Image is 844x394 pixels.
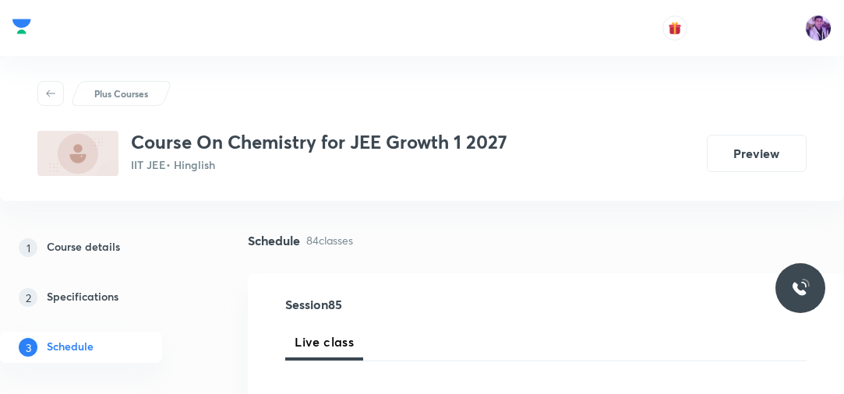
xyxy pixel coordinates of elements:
img: avatar [668,21,682,35]
h4: Session 85 [285,298,556,311]
p: IIT JEE • Hinglish [131,157,507,173]
h5: Specifications [47,288,118,307]
img: ED23BDEB-DD89-463F-A7CD-746DB48A3668_plus.png [37,131,118,176]
img: ttu [791,279,810,297]
p: 2 [19,288,37,307]
h5: Course details [47,238,120,257]
h5: Schedule [47,338,94,357]
a: Company Logo [12,15,31,42]
img: Company Logo [12,15,31,38]
h4: Schedule [248,234,300,247]
h3: Course On Chemistry for JEE Growth 1 2027 [131,131,507,153]
p: 3 [19,338,37,357]
p: 1 [19,238,37,257]
span: Live class [295,332,354,351]
p: 84 classes [306,232,353,248]
button: Preview [707,135,807,172]
img: preeti Tripathi [805,15,832,41]
button: avatar [662,16,687,40]
p: Plus Courses [94,86,148,100]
